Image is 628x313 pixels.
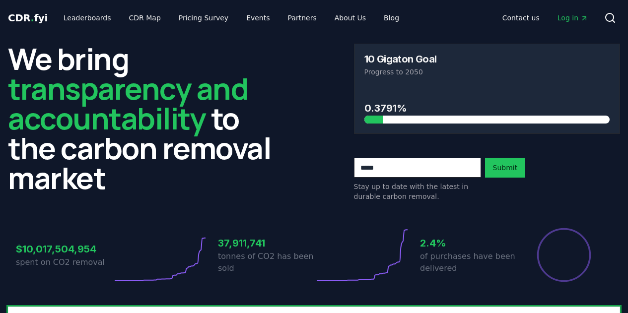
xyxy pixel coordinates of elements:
[494,9,596,27] nav: Main
[536,227,592,283] div: Percentage of sales delivered
[280,9,325,27] a: Partners
[218,250,314,274] p: tonnes of CO2 has been sold
[364,67,610,77] p: Progress to 2050
[8,68,248,138] span: transparency and accountability
[485,158,526,178] button: Submit
[16,242,112,256] h3: $10,017,504,954
[171,9,236,27] a: Pricing Survey
[364,101,610,116] h3: 0.3791%
[327,9,374,27] a: About Us
[420,236,516,250] h3: 2.4%
[31,12,34,24] span: .
[8,44,275,192] h2: We bring to the carbon removal market
[420,250,516,274] p: of purchases have been delivered
[8,11,48,25] a: CDR.fyi
[376,9,407,27] a: Blog
[550,9,596,27] a: Log in
[56,9,119,27] a: Leaderboards
[354,182,481,201] p: Stay up to date with the latest in durable carbon removal.
[16,256,112,268] p: spent on CO2 removal
[558,13,588,23] span: Log in
[494,9,548,27] a: Contact us
[364,54,437,64] h3: 10 Gigaton Goal
[8,12,48,24] span: CDR fyi
[218,236,314,250] h3: 37,911,741
[56,9,407,27] nav: Main
[238,9,278,27] a: Events
[121,9,169,27] a: CDR Map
